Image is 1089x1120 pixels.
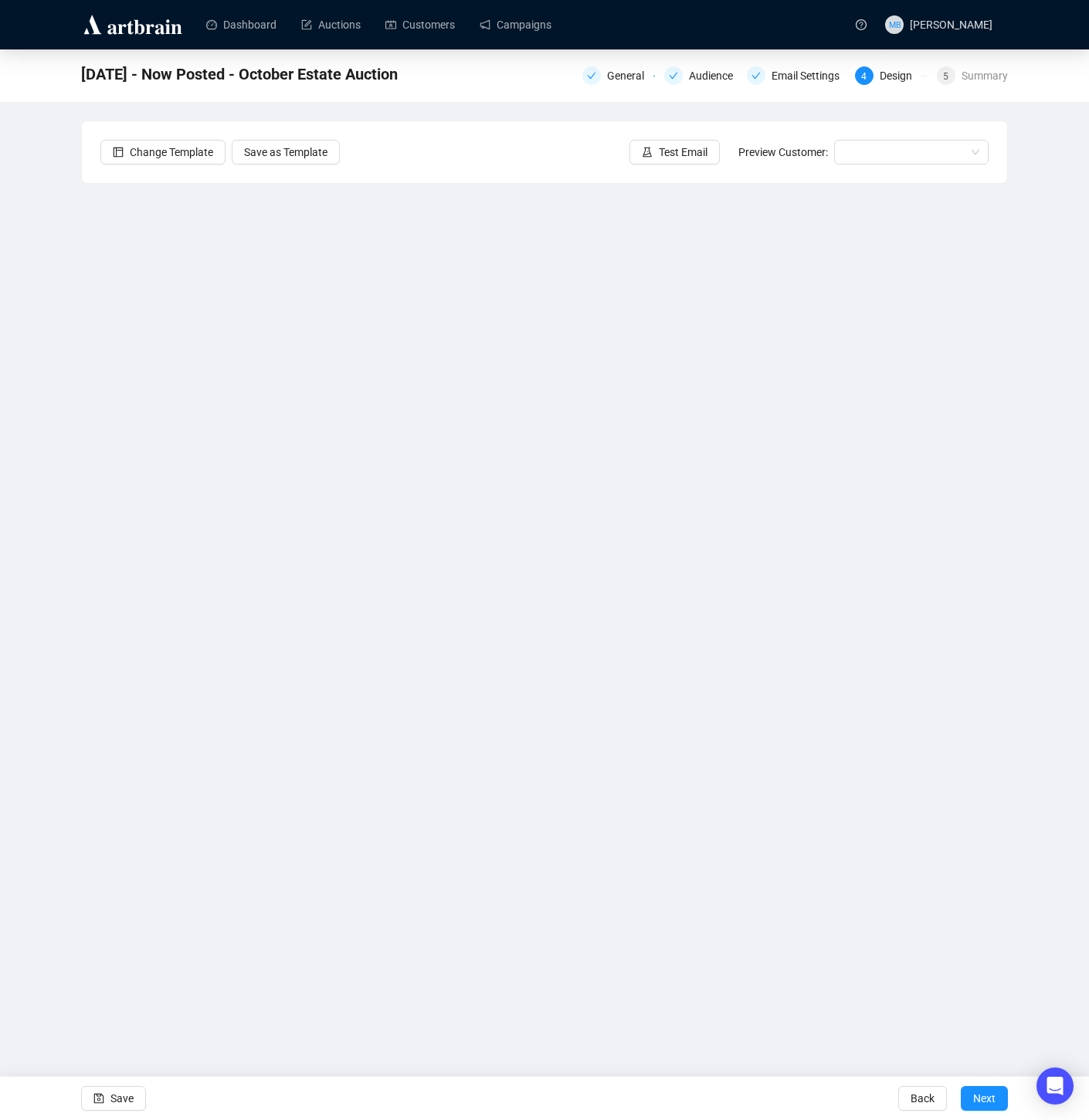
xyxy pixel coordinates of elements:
span: check [587,71,596,80]
span: MB [888,18,901,31]
div: 5Summary [937,66,1008,85]
div: Design [880,66,921,85]
div: Email Settings [772,66,849,85]
span: 10/10/25 - Now Posted - October Estate Auction [81,62,398,87]
img: logo [81,12,185,37]
div: Audience [689,66,742,85]
button: Back [898,1086,947,1111]
button: Next [961,1086,1008,1111]
span: check [669,71,678,80]
div: Email Settings [747,66,846,85]
span: question-circle [856,19,867,30]
a: Campaigns [480,5,551,45]
span: [PERSON_NAME] [910,19,992,31]
span: experiment [642,147,653,158]
div: Open Intercom Messenger [1036,1067,1074,1105]
a: Dashboard [206,5,276,45]
span: Save as Template [244,144,327,161]
div: 4Design [855,66,928,85]
span: Change Template [130,144,213,161]
div: Audience [664,66,737,85]
div: General [607,66,653,85]
button: Save as Template [232,140,340,165]
a: Auctions [301,5,361,45]
span: Preview Customer: [738,146,828,158]
span: save [93,1093,104,1104]
span: 4 [861,71,867,82]
button: Change Template [100,140,226,165]
span: Next [973,1077,996,1120]
span: Test Email [659,144,707,161]
span: layout [113,147,124,158]
button: Save [81,1086,146,1111]
button: Test Email [629,140,720,165]
a: Customers [385,5,455,45]
span: 5 [943,71,948,82]
span: check [751,71,761,80]
span: Back [911,1077,935,1120]
div: General [582,66,655,85]
span: Save [110,1077,134,1120]
div: Summary [962,66,1008,85]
